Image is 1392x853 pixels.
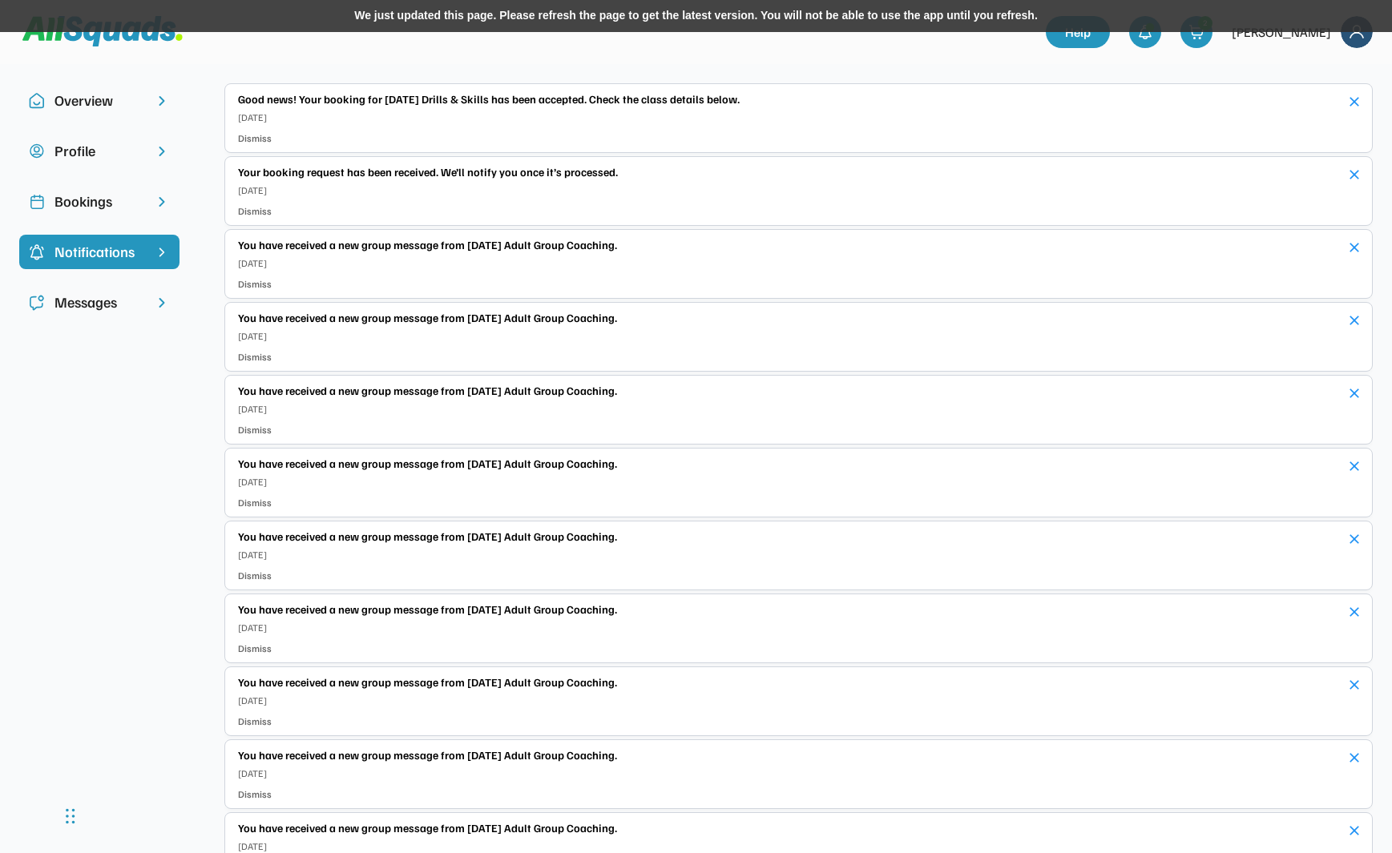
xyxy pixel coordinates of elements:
div: [DATE] [238,329,1337,344]
div: Dismiss [238,350,272,364]
img: user-circle.svg [29,143,45,159]
img: Icon%20copy%202.svg [29,194,45,210]
div: You have received a new group message from [DATE] Adult Group Coaching. [238,674,1337,690]
div: Dismiss [238,204,272,219]
div: Good news! Your booking for [DATE] Drills & Skills has been accepted. Check the class details below. [238,91,1337,107]
div: You have received a new group message from [DATE] Adult Group Coaching. [238,309,1337,326]
div: [DATE] [238,402,1337,416]
div: Messages [54,292,144,313]
img: shopping-cart-01%20%281%29.svg [1188,24,1204,40]
img: Icon%20%2820%29.svg [29,244,45,260]
button: close [1346,750,1362,766]
div: Your booking request has been received. We’ll notify you once it’s processed. [238,163,1337,180]
div: Dismiss [238,714,272,729]
div: [PERSON_NAME] [1232,22,1331,42]
div: Dismiss [238,423,272,437]
div: [DATE] [238,111,1337,125]
img: bell-03%20%281%29.svg [1137,24,1153,40]
img: chevron-right.svg [154,143,170,159]
div: Notifications [54,241,144,263]
img: Icon%20copy%2010.svg [29,93,45,109]
div: [DATE] [238,766,1337,781]
img: Icon%20copy%205.svg [29,295,45,311]
div: [DATE] [238,548,1337,562]
button: close [1346,604,1362,620]
div: You have received a new group message from [DATE] Adult Group Coaching. [238,455,1337,472]
img: chevron-right%20copy%203.svg [154,244,170,260]
div: [DATE] [238,694,1337,708]
div: You have received a new group message from [DATE] Adult Group Coaching. [238,382,1337,399]
button: close [1346,385,1362,401]
button: close [1346,94,1362,110]
div: You have received a new group message from [DATE] Adult Group Coaching. [238,601,1337,618]
div: You have received a new group message from [DATE] Adult Group Coaching. [238,528,1337,545]
a: Help [1046,16,1110,48]
button: close [1346,677,1362,693]
img: chevron-right.svg [154,295,170,311]
div: Dismiss [238,642,272,656]
img: chevron-right.svg [154,194,170,210]
div: Dismiss [238,277,272,292]
button: close [1346,458,1362,474]
div: [DATE] [238,475,1337,489]
div: Dismiss [238,569,272,583]
button: close [1346,239,1362,255]
div: [DATE] [238,256,1337,271]
div: You have received a new group message from [DATE] Adult Group Coaching. [238,746,1337,763]
div: [DATE] [238,183,1337,198]
div: Dismiss [238,496,272,510]
div: Profile [54,140,144,162]
button: close [1346,531,1362,547]
div: Overview [54,90,144,111]
button: close [1346,312,1362,328]
div: Dismiss [238,131,272,146]
div: [DATE] [238,621,1337,635]
div: Dismiss [238,787,272,802]
div: You have received a new group message from [DATE] Adult Group Coaching. [238,236,1337,253]
img: chevron-right.svg [154,93,170,109]
img: Frame%2018.svg [1341,16,1373,48]
button: close [1346,167,1362,183]
div: Bookings [54,191,144,212]
button: close [1346,823,1362,839]
div: You have received a new group message from [DATE] Adult Group Coaching. [238,819,1337,836]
